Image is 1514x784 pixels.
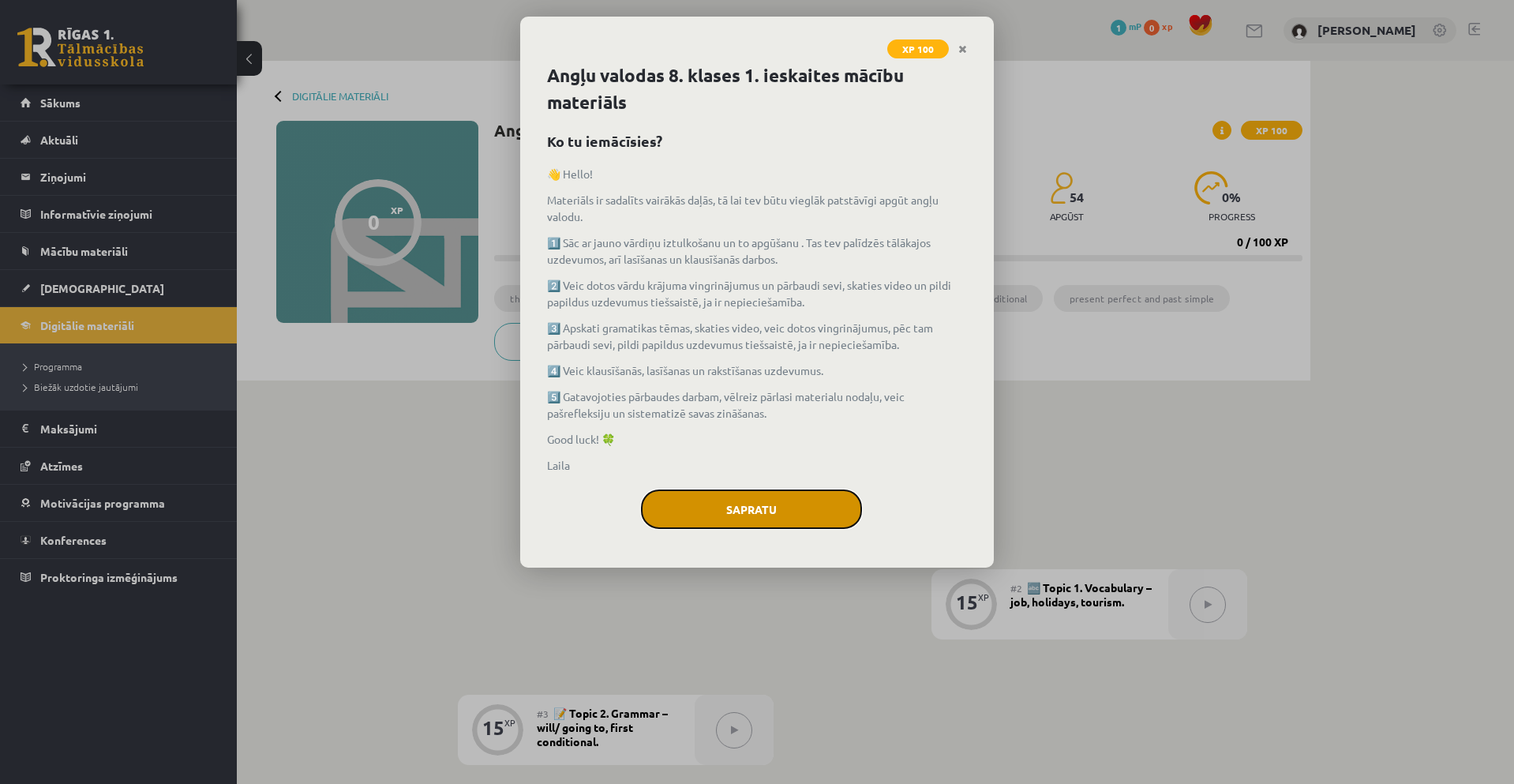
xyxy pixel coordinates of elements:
span: XP 100 [887,39,949,58]
p: 5️⃣ Gatavojoties pārbaudes darbam, vēlreiz pārlasi materialu nodaļu, veic pašrefleksiju un sistem... [547,388,967,422]
p: Good luck! 🍀 [547,431,967,448]
h2: Ko tu iemācīsies? [547,130,967,152]
a: Close [949,34,976,65]
button: Sapratu [641,490,862,529]
p: 👋 Hello! [547,166,967,182]
p: Materiāls ir sadalīts vairākās daļās, tā lai tev būtu vieglāk patstāvīgi apgūt angļu valodu. [547,192,967,225]
h1: Angļu valodas 8. klases 1. ieskaites mācību materiāls [547,62,967,116]
p: 2️⃣ Veic dotos vārdu krājuma vingrinājumus un pārbaudi sevi, skaties video un pildi papildus uzde... [547,277,967,310]
p: 1️⃣ Sāc ar jauno vārdiņu iztulkošanu un to apgūšanu . Tas tev palīdzēs tālākajos uzdevumos, arī l... [547,234,967,268]
p: 3️⃣ Apskati gramatikas tēmas, skaties video, veic dotos vingrinājumus, pēc tam pārbaudi sevi, pil... [547,320,967,353]
p: Laila [547,457,967,474]
p: 4️⃣ Veic klausīšanās, lasīšanas un rakstīšanas uzdevumus. [547,362,967,379]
